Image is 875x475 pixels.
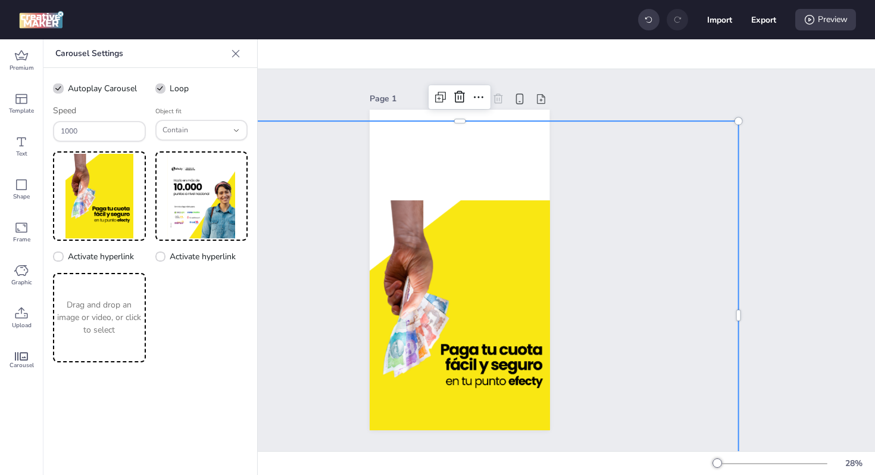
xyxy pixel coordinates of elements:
img: logo Creative Maker [19,11,64,29]
span: Graphic [11,278,32,287]
span: Loop [170,82,189,95]
span: Activate hyperlink [170,250,236,263]
p: Drag and drop an image or video, or click to select [55,299,143,336]
span: Activate hyperlink [68,250,134,263]
button: Object fit [155,120,248,141]
span: Template [9,106,34,116]
label: Object fit [155,107,182,116]
button: Export [751,7,776,32]
p: Carousel Settings [55,39,226,68]
span: Carousel [10,361,34,370]
span: Contain [162,125,228,136]
img: Preview [55,154,143,238]
label: Speed [53,104,76,117]
img: Preview [158,154,246,238]
button: Import [707,7,732,32]
div: 28 % [839,457,868,470]
span: Text [16,149,27,159]
div: Preview [795,9,856,30]
span: Upload [12,321,32,330]
span: Shape [13,192,30,201]
span: Autoplay Carousel [68,82,137,95]
span: Frame [13,235,30,244]
span: Premium [10,63,34,73]
div: Page 1 [370,92,421,105]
